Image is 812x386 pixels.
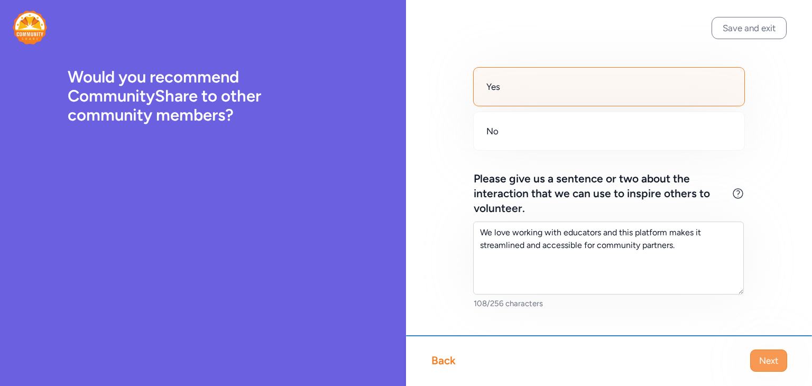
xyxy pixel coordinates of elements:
[486,80,500,93] span: Yes
[474,171,727,216] div: Please give us a sentence or two about the interaction that we can use to inspire others to volun...
[474,298,744,309] div: 108/256 characters
[486,125,499,137] span: No
[68,68,338,125] h1: Would you recommend CommunityShare to other community members?
[750,350,787,372] button: Next
[473,222,744,295] textarea: We love working with educators and this platform makes it streamlined and accessible for communit...
[431,353,456,368] div: Back
[13,11,47,44] img: logo
[712,17,787,39] button: Save and exit
[759,354,778,367] span: Next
